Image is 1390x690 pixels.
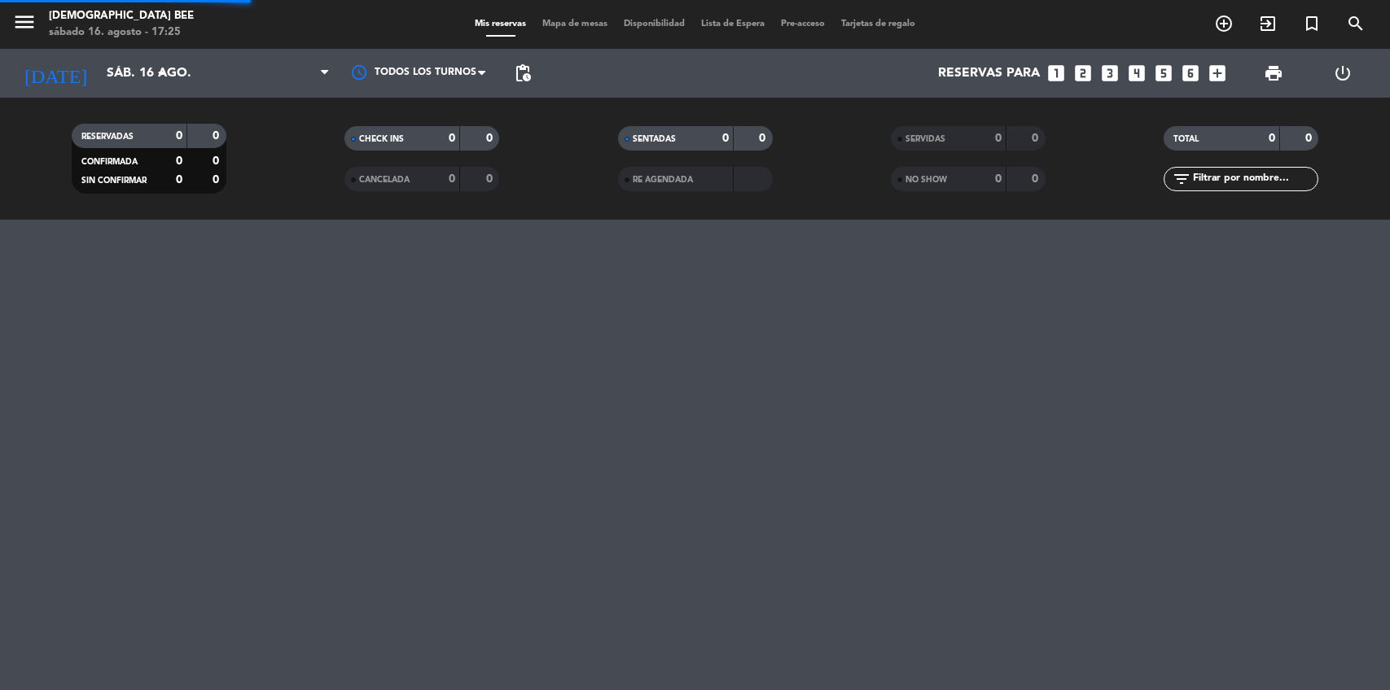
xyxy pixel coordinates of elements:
span: CONFIRMADA [81,158,138,166]
i: arrow_drop_down [151,63,171,83]
i: looks_4 [1126,63,1147,84]
i: search [1346,14,1366,33]
i: looks_two [1072,63,1094,84]
strong: 0 [722,133,729,144]
span: Pre-acceso [773,20,833,28]
i: turned_in_not [1302,14,1322,33]
span: print [1264,63,1283,83]
i: add_box [1207,63,1228,84]
strong: 0 [1305,133,1315,144]
input: Filtrar por nombre... [1191,170,1318,188]
span: Mis reservas [467,20,534,28]
span: SIN CONFIRMAR [81,177,147,185]
span: Reservas para [938,66,1040,81]
i: add_circle_outline [1214,14,1234,33]
div: [DEMOGRAPHIC_DATA] Bee [49,8,194,24]
i: looks_5 [1153,63,1174,84]
span: pending_actions [513,63,533,83]
span: Tarjetas de regalo [833,20,923,28]
span: Disponibilidad [616,20,693,28]
strong: 0 [213,174,222,186]
span: TOTAL [1173,135,1199,143]
strong: 0 [213,155,222,167]
strong: 0 [213,130,222,142]
div: sábado 16. agosto - 17:25 [49,24,194,41]
strong: 0 [486,173,496,185]
i: looks_3 [1099,63,1120,84]
span: NO SHOW [905,176,947,184]
strong: 0 [995,133,1002,144]
i: filter_list [1172,169,1191,189]
span: RE AGENDADA [633,176,693,184]
strong: 0 [176,155,182,167]
strong: 0 [486,133,496,144]
strong: 0 [176,174,182,186]
span: RESERVADAS [81,133,134,141]
strong: 0 [449,173,455,185]
span: CHECK INS [359,135,404,143]
strong: 0 [995,173,1002,185]
button: menu [12,10,37,40]
strong: 0 [759,133,769,144]
strong: 0 [1269,133,1275,144]
i: exit_to_app [1258,14,1278,33]
span: Lista de Espera [693,20,773,28]
div: LOG OUT [1309,49,1378,98]
span: CANCELADA [359,176,410,184]
span: Mapa de mesas [534,20,616,28]
strong: 0 [1032,173,1041,185]
span: SERVIDAS [905,135,945,143]
i: power_settings_new [1333,63,1353,83]
i: menu [12,10,37,34]
i: looks_one [1046,63,1067,84]
span: SENTADAS [633,135,676,143]
i: looks_6 [1180,63,1201,84]
strong: 0 [1032,133,1041,144]
strong: 0 [449,133,455,144]
i: [DATE] [12,55,99,91]
strong: 0 [176,130,182,142]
